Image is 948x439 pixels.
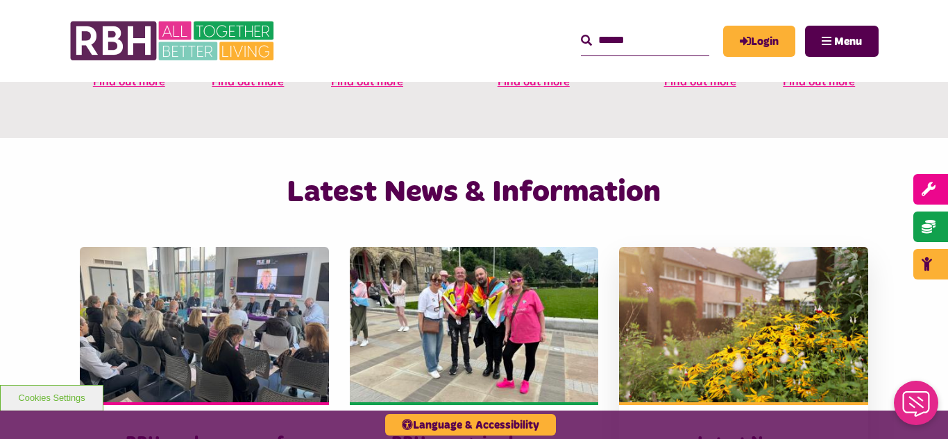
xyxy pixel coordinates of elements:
iframe: Netcall Web Assistant for live chat [886,377,948,439]
img: RBH [69,14,278,68]
span: Find out more [212,74,284,88]
span: Find out more [331,74,403,88]
span: Menu [834,36,862,47]
img: RBH customers and colleagues at the Rochdale Pride event outside the town hall [350,247,599,402]
button: Language & Accessibility [385,414,556,436]
span: Find out more [498,74,570,88]
span: Find out more [783,74,855,88]
h2: Latest News & Information [204,173,743,212]
span: Find out more [664,74,736,88]
a: MyRBH [723,26,795,57]
span: Find out more [93,74,165,88]
img: Board Meeting [80,247,329,402]
button: Navigation [805,26,879,57]
img: SAZ MEDIA RBH HOUSING4 [619,247,868,402]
